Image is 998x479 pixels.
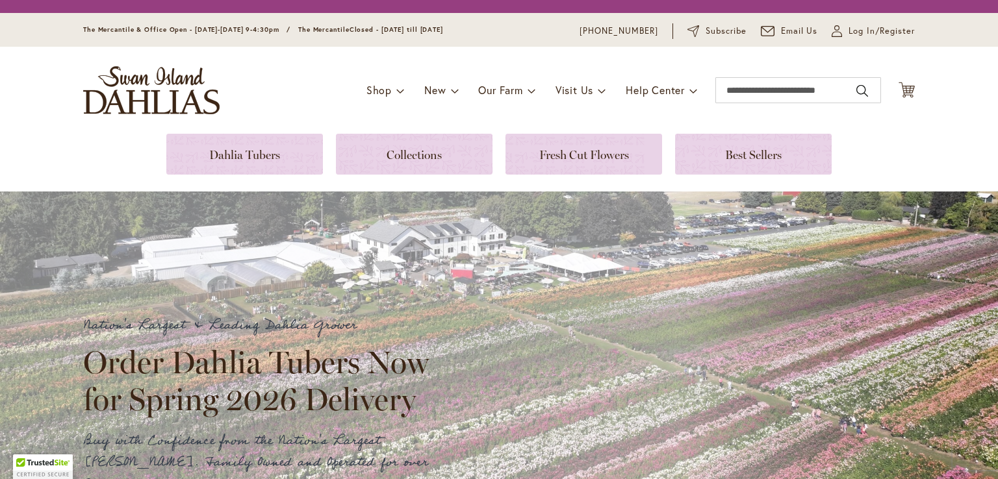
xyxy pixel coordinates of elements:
span: Email Us [781,25,818,38]
span: Shop [366,83,392,97]
span: New [424,83,446,97]
button: Search [856,80,868,101]
a: store logo [83,66,220,114]
p: Nation's Largest & Leading Dahlia Grower [83,315,441,336]
h2: Order Dahlia Tubers Now for Spring 2026 Delivery [83,344,441,417]
span: Our Farm [478,83,522,97]
a: [PHONE_NUMBER] [580,25,658,38]
span: Log In/Register [849,25,915,38]
span: Help Center [626,83,685,97]
a: Log In/Register [832,25,915,38]
a: Subscribe [687,25,747,38]
a: Email Us [761,25,818,38]
span: The Mercantile & Office Open - [DATE]-[DATE] 9-4:30pm / The Mercantile [83,25,350,34]
span: Visit Us [556,83,593,97]
div: TrustedSite Certified [13,454,73,479]
span: Subscribe [706,25,747,38]
span: Closed - [DATE] till [DATE] [350,25,443,34]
